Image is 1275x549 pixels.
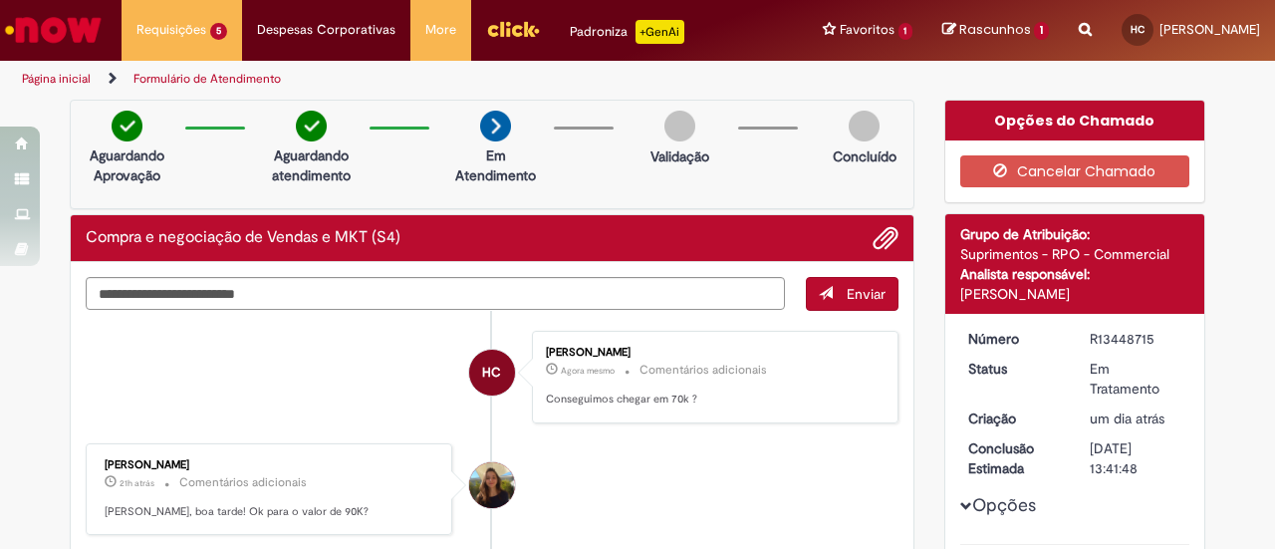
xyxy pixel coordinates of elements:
small: Comentários adicionais [639,362,767,379]
span: 1 [898,23,913,40]
span: [PERSON_NAME] [1159,21,1260,38]
dt: Status [953,359,1076,379]
small: Comentários adicionais [179,474,307,491]
span: Favoritos [840,20,894,40]
div: Hugo Leonardo Pereira Cordeiro [469,350,515,396]
img: check-circle-green.png [296,111,327,141]
div: [PERSON_NAME] [960,284,1190,304]
button: Adicionar anexos [873,225,898,251]
p: Aguardando atendimento [263,145,360,185]
p: Em Atendimento [447,145,544,185]
a: Rascunhos [942,21,1049,40]
img: click_logo_yellow_360x200.png [486,14,540,44]
button: Enviar [806,277,898,311]
time: 26/08/2025 18:09:58 [120,477,154,489]
a: Página inicial [22,71,91,87]
button: Cancelar Chamado [960,155,1190,187]
span: 1 [1034,22,1049,40]
span: 21h atrás [120,477,154,489]
img: check-circle-green.png [112,111,142,141]
div: [PERSON_NAME] [546,347,878,359]
span: Despesas Corporativas [257,20,395,40]
img: img-circle-grey.png [664,111,695,141]
img: ServiceNow [2,10,105,50]
p: Conseguimos chegar em 70k ? [546,392,878,408]
span: Agora mesmo [561,365,615,377]
h2: Compra e negociação de Vendas e MKT (S4) Histórico de tíquete [86,229,400,247]
div: Lara Moccio Breim Solera [469,462,515,508]
div: [PERSON_NAME] [105,459,436,471]
p: [PERSON_NAME], boa tarde! Ok para o valor de 90K? [105,504,436,520]
dt: Conclusão Estimada [953,438,1076,478]
div: Padroniza [570,20,684,44]
span: Rascunhos [959,20,1031,39]
p: Aguardando Aprovação [79,145,175,185]
span: um dia atrás [1090,410,1164,427]
div: Suprimentos - RPO - Commercial [960,244,1190,264]
span: HC [1131,23,1145,36]
span: Requisições [136,20,206,40]
img: arrow-next.png [480,111,511,141]
div: Grupo de Atribuição: [960,224,1190,244]
div: Em Tratamento [1090,359,1182,399]
dt: Número [953,329,1076,349]
div: Opções do Chamado [945,101,1205,140]
span: HC [482,349,501,397]
a: Formulário de Atendimento [133,71,281,87]
time: 27/08/2025 15:04:56 [561,365,615,377]
div: [DATE] 13:41:48 [1090,438,1182,478]
dt: Criação [953,409,1076,428]
span: More [425,20,456,40]
img: img-circle-grey.png [849,111,880,141]
span: Enviar [847,285,886,303]
ul: Trilhas de página [15,61,835,98]
time: 26/08/2025 14:36:49 [1090,410,1164,427]
div: R13448715 [1090,329,1182,349]
div: Analista responsável: [960,264,1190,284]
textarea: Digite sua mensagem aqui... [86,277,785,310]
div: 26/08/2025 14:36:49 [1090,409,1182,428]
p: Validação [650,146,709,166]
p: +GenAi [636,20,684,44]
span: 5 [210,23,227,40]
p: Concluído [833,146,896,166]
